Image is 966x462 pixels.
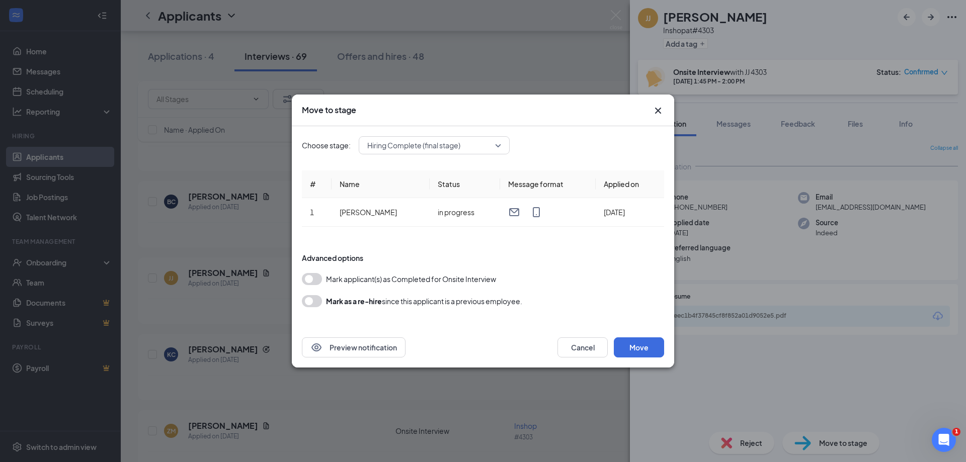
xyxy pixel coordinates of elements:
span: Mark applicant(s) as Completed for Onsite Interview [326,273,496,285]
td: [DATE] [596,198,664,227]
td: in progress [430,198,500,227]
th: Message format [500,170,596,198]
th: # [302,170,332,198]
th: Status [430,170,500,198]
svg: Email [508,206,520,218]
th: Name [332,170,430,198]
div: Advanced options [302,253,664,263]
td: [PERSON_NAME] [332,198,430,227]
span: Choose stage: [302,140,351,151]
svg: MobileSms [530,206,542,218]
button: Move [614,337,664,357]
svg: Cross [652,105,664,117]
button: EyePreview notification [302,337,406,357]
span: 1 [310,208,314,217]
iframe: Intercom live chat [932,428,956,452]
h3: Move to stage [302,105,356,116]
b: Mark as a re-hire [326,297,382,306]
span: 1 [952,428,960,436]
button: Close [652,105,664,117]
span: Hiring Complete (final stage) [367,138,460,153]
th: Applied on [596,170,664,198]
button: Cancel [557,337,608,357]
div: since this applicant is a previous employee. [326,295,522,307]
svg: Eye [310,341,323,353]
